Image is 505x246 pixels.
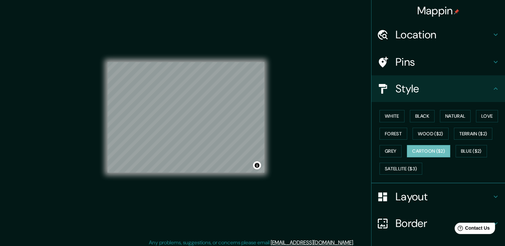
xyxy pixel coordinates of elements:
[371,210,505,237] div: Border
[380,110,405,122] button: White
[396,217,492,230] h4: Border
[396,28,492,41] h4: Location
[446,220,498,239] iframe: Help widget launcher
[454,9,459,14] img: pin-icon.png
[371,183,505,210] div: Layout
[380,163,422,175] button: Satellite ($3)
[371,49,505,75] div: Pins
[380,128,407,140] button: Forest
[107,62,264,173] canvas: Map
[454,128,493,140] button: Terrain ($2)
[253,161,261,169] button: Toggle attribution
[371,21,505,48] div: Location
[417,4,460,17] h4: Mappin
[413,128,449,140] button: Wood ($2)
[396,55,492,69] h4: Pins
[396,190,492,203] h4: Layout
[271,239,353,246] a: [EMAIL_ADDRESS][DOMAIN_NAME]
[410,110,435,122] button: Black
[371,75,505,102] div: Style
[407,145,450,157] button: Cartoon ($2)
[380,145,402,157] button: Grey
[476,110,498,122] button: Love
[396,82,492,95] h4: Style
[456,145,487,157] button: Blue ($2)
[440,110,471,122] button: Natural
